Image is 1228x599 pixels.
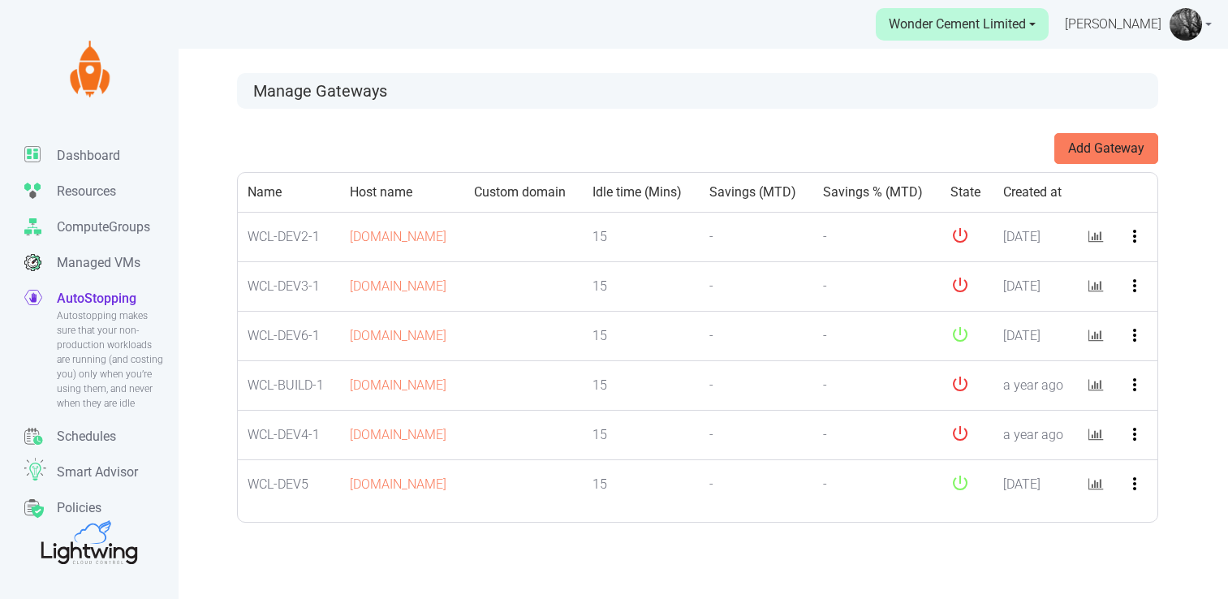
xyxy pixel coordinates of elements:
[950,473,970,493] i: power_settings_new
[813,213,941,262] td: -
[993,411,1079,460] td: a year ago
[583,460,699,510] td: 15
[993,312,1079,361] td: [DATE]
[24,281,179,419] a: AutoStoppingAutostopping makes sure that your non-production workloads are running (and costing y...
[57,253,140,273] p: Managed VMs
[24,455,179,490] a: Smart Advisor
[238,361,340,411] td: WCL-BUILD-1
[941,173,993,213] th: State
[238,213,340,262] td: WCL-DEV2-1
[464,173,584,213] th: Custom domain
[1125,272,1144,299] button: more_vert
[950,332,970,347] span: active
[876,8,1049,41] a: Wonder Cement Limited
[813,173,941,213] th: Savings % (MTD)
[238,312,340,361] td: WCL-DEV6-1
[993,173,1079,213] th: Created at
[950,381,970,397] span: down
[238,460,340,510] td: WCL-DEV5
[24,209,179,245] a: ComputeGroups
[350,427,446,442] a: [DOMAIN_NAME]
[57,308,166,411] span: Autostopping makes sure that your non-production workloads are running (and costing you) only whe...
[583,312,699,361] td: 15
[57,182,116,201] p: Resources
[950,226,970,245] i: power_settings_new
[1054,133,1158,164] button: Add Gateway
[1125,420,1144,448] button: more_vert
[813,312,941,361] td: -
[57,427,116,446] p: Schedules
[350,229,446,244] a: [DOMAIN_NAME]
[24,419,179,455] a: Schedules
[350,278,446,294] a: [DOMAIN_NAME]
[24,138,179,174] a: Dashboard
[950,282,970,298] span: down
[1125,321,1144,349] button: more_vert
[253,81,1142,101] h3: Manage Gateways
[700,262,813,312] td: -
[57,289,136,308] p: AutoStopping
[993,213,1079,262] td: [DATE]
[813,361,941,411] td: -
[350,476,446,492] a: [DOMAIN_NAME]
[700,411,813,460] td: -
[950,325,970,344] i: power_settings_new
[350,328,446,343] a: [DOMAIN_NAME]
[238,173,340,213] th: Name
[1125,226,1144,246] i: more_vert
[340,173,464,213] th: Host name
[700,173,813,213] th: Savings (MTD)
[700,361,813,411] td: -
[583,411,699,460] td: 15
[950,424,970,443] i: power_settings_new
[1125,325,1144,345] i: more_vert
[57,498,101,518] p: Policies
[700,312,813,361] td: -
[700,460,813,510] td: -
[238,411,340,460] td: WCL-DEV4-1
[1125,222,1144,250] button: more_vert
[813,460,941,510] td: -
[61,41,118,97] img: Lightwing
[583,361,699,411] td: 15
[950,275,970,295] i: power_settings_new
[950,480,970,496] span: active
[993,361,1079,411] td: a year ago
[950,374,970,394] i: power_settings_new
[1125,474,1144,493] i: more_vert
[700,213,813,262] td: -
[583,213,699,262] td: 15
[1065,15,1161,34] span: [PERSON_NAME]
[993,460,1079,510] td: [DATE]
[1125,276,1144,295] i: more_vert
[813,262,941,312] td: -
[1125,424,1144,444] i: more_vert
[583,173,699,213] th: Idle time (Mins)
[24,490,179,526] a: Policies
[238,262,340,312] td: WCL-DEV3-1
[350,377,446,393] a: [DOMAIN_NAME]
[57,146,120,166] p: Dashboard
[993,262,1079,312] td: [DATE]
[583,262,699,312] td: 15
[950,431,970,446] span: down
[57,218,150,237] p: ComputeGroups
[1125,371,1144,399] button: more_vert
[1125,470,1144,498] button: more_vert
[24,174,179,209] a: Resources
[950,233,970,248] span: down
[1125,375,1144,394] i: more_vert
[24,245,179,281] a: Managed VMs
[813,411,941,460] td: -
